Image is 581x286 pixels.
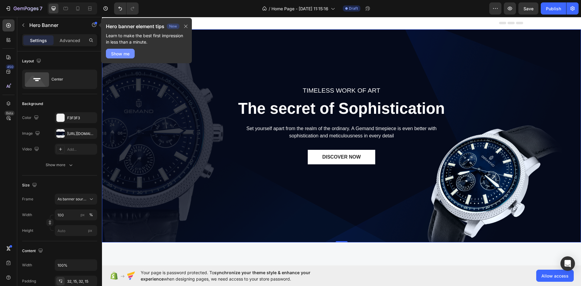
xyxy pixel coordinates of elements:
span: Home Page - [DATE] 11:15:16 [271,5,328,12]
button: Publish [541,2,566,15]
div: F3F3F3 [67,115,96,121]
button: Save [518,2,538,15]
div: Layout [22,57,42,65]
button: px [87,211,95,219]
div: Video [22,145,40,153]
div: 450 [6,64,15,69]
input: px% [55,209,97,220]
label: Height [22,228,33,233]
div: Padding [22,278,36,284]
div: % [89,212,93,218]
div: Beta [5,111,15,116]
p: The secret of Sophistication [134,82,345,102]
div: Center [51,72,88,86]
div: DISCOVER NOW [220,136,259,144]
p: Settings [30,37,47,44]
span: px [88,228,92,233]
div: Open Intercom Messenger [560,256,575,271]
div: Color [22,114,40,122]
span: Save [524,6,533,11]
div: [URL][DOMAIN_NAME] [67,131,96,136]
div: Size [22,181,38,189]
label: Width [22,212,32,218]
input: Auto [55,260,97,271]
span: As banner source [57,196,87,202]
iframe: Design area [102,17,581,265]
span: / [269,5,270,12]
span: Allow access [541,273,569,279]
button: As banner source [55,194,97,205]
span: Your page is password protected. To when designing pages, we need access to your store password. [141,269,334,282]
div: Show more [46,162,74,168]
input: px [55,225,97,236]
div: 32, 15, 32, 15 [67,279,96,284]
button: 7 [2,2,45,15]
button: Allow access [536,270,574,282]
button: % [79,211,86,219]
div: Undo/Redo [114,2,139,15]
label: Frame [22,196,33,202]
div: px [80,212,85,218]
p: Hero Banner [29,21,81,29]
button: DISCOVER NOW [206,133,273,147]
div: Content [22,247,44,255]
p: Set yourself apart from the realm of the ordinary. A Gemand timepiece is even better with sophist... [134,108,345,123]
button: Show more [22,159,97,170]
span: Draft [349,6,358,11]
span: synchronize your theme style & enhance your experience [141,270,310,281]
p: Advanced [60,37,80,44]
div: Hero Banner [8,16,32,21]
p: TIMELESS WORK OF ART [134,69,345,78]
div: Background [22,101,43,107]
div: Add... [67,147,96,152]
div: Publish [546,5,561,12]
div: Width [22,262,32,268]
div: Image [22,130,41,138]
p: 7 [40,5,42,12]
